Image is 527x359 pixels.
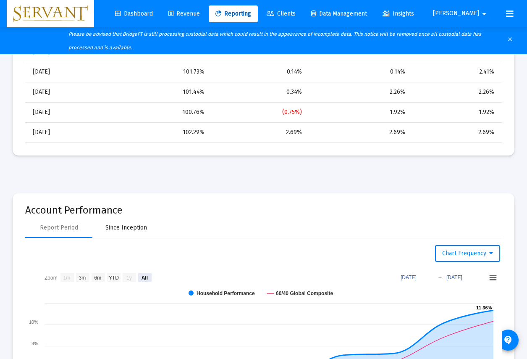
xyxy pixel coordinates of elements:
text: → [438,275,443,280]
a: Insights [376,5,421,22]
mat-icon: contact_support [503,335,513,345]
text: [DATE] [446,275,462,280]
td: [DATE] [25,122,96,143]
div: 1.92% [417,108,494,116]
div: 101.44% [102,88,205,96]
div: 102.29% [102,128,205,137]
a: Clients [260,5,302,22]
td: [DATE] [25,82,96,102]
div: 2.26% [417,88,494,96]
div: 2.41% [417,68,494,76]
a: Dashboard [108,5,160,22]
text: Zoom [45,275,58,280]
div: 2.26% [314,88,405,96]
span: Insights [383,10,414,17]
text: All [142,275,148,280]
div: 100.76% [102,108,205,116]
img: Dashboard [13,5,88,22]
text: 1m [63,275,71,280]
span: [PERSON_NAME] [433,10,479,17]
text: 11.36% [476,305,492,310]
i: Please be advised that BridgeFT is still processing custodial data which could result in the appe... [68,31,481,50]
div: Since Inception [105,224,147,232]
span: Revenue [168,10,200,17]
text: 6m [94,275,102,280]
text: [DATE] [401,275,417,280]
span: Clients [267,10,296,17]
div: 101.73% [102,68,205,76]
div: 2.69% [314,128,405,137]
span: Reporting [215,10,251,17]
text: 8% [31,341,38,346]
span: Data Management [311,10,367,17]
td: [DATE] [25,102,96,122]
button: Chart Frequency [435,245,500,262]
div: 2.69% [216,128,302,137]
div: (0.75%) [216,108,302,116]
a: Revenue [162,5,207,22]
span: Dashboard [115,10,153,17]
text: YTD [109,275,119,280]
text: 10% [29,319,38,325]
mat-icon: arrow_drop_down [479,5,489,22]
div: 1.92% [314,108,405,116]
div: 0.14% [314,68,405,76]
mat-card-title: Account Performance [25,206,502,214]
a: Data Management [304,5,374,22]
mat-icon: clear [507,34,513,47]
a: Reporting [209,5,258,22]
text: Household Performance [197,290,255,296]
div: 0.34% [216,88,302,96]
span: Chart Frequency [442,250,493,257]
button: [PERSON_NAME] [423,5,499,22]
td: [DATE] [25,62,96,82]
div: 0.14% [216,68,302,76]
text: 3m [79,275,86,280]
text: 1y [126,275,132,280]
div: Report Period [40,224,78,232]
div: 2.69% [417,128,494,137]
text: 60/40 Global Composite [276,290,333,296]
